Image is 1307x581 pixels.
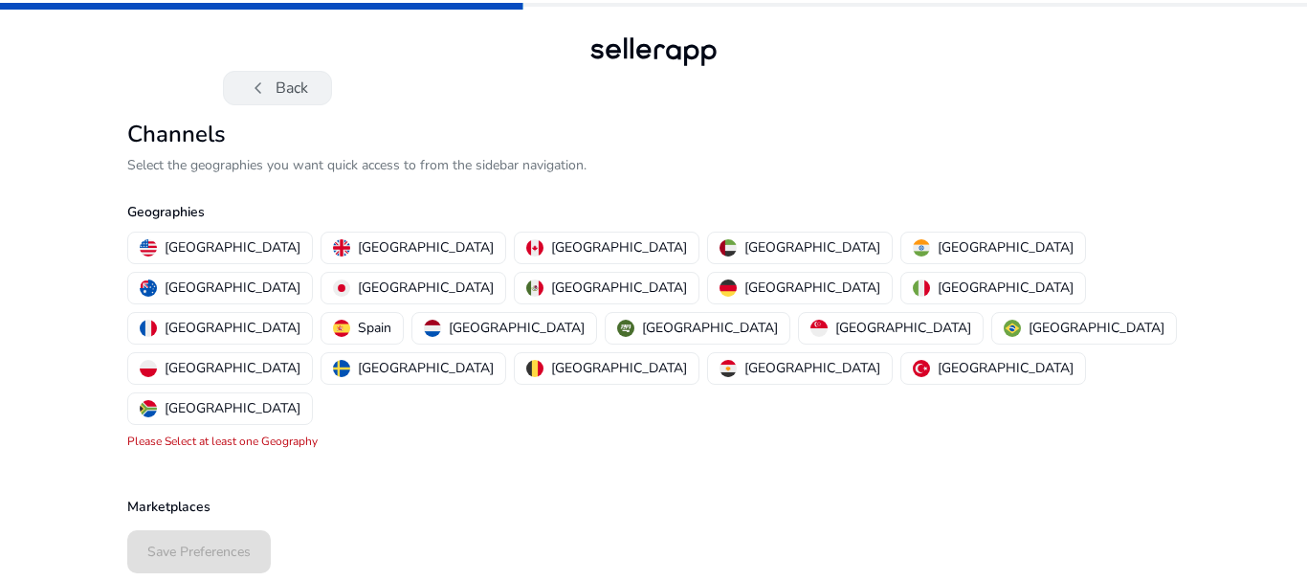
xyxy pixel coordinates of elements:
[358,237,494,257] p: [GEOGRAPHIC_DATA]
[127,121,1180,148] h2: Channels
[449,318,585,338] p: [GEOGRAPHIC_DATA]
[551,237,687,257] p: [GEOGRAPHIC_DATA]
[127,434,318,449] mat-error: Please Select at least one Geography
[551,358,687,378] p: [GEOGRAPHIC_DATA]
[127,155,1180,175] p: Select the geographies you want quick access to from the sidebar navigation.
[333,320,350,337] img: es.svg
[127,497,1180,517] p: Marketplaces
[913,360,930,377] img: tr.svg
[140,320,157,337] img: fr.svg
[1004,320,1021,337] img: br.svg
[938,358,1074,378] p: [GEOGRAPHIC_DATA]
[127,202,1180,222] p: Geographies
[333,239,350,257] img: uk.svg
[358,318,391,338] p: Spain
[810,320,828,337] img: sg.svg
[642,318,778,338] p: [GEOGRAPHIC_DATA]
[140,360,157,377] img: pl.svg
[358,358,494,378] p: [GEOGRAPHIC_DATA]
[165,237,300,257] p: [GEOGRAPHIC_DATA]
[1029,318,1164,338] p: [GEOGRAPHIC_DATA]
[140,279,157,297] img: au.svg
[333,360,350,377] img: se.svg
[744,358,880,378] p: [GEOGRAPHIC_DATA]
[247,77,270,100] span: chevron_left
[165,318,300,338] p: [GEOGRAPHIC_DATA]
[551,278,687,298] p: [GEOGRAPHIC_DATA]
[526,239,543,257] img: ca.svg
[744,278,880,298] p: [GEOGRAPHIC_DATA]
[358,278,494,298] p: [GEOGRAPHIC_DATA]
[938,237,1074,257] p: [GEOGRAPHIC_DATA]
[165,358,300,378] p: [GEOGRAPHIC_DATA]
[223,71,332,105] button: chevron_leftBack
[913,279,930,297] img: it.svg
[140,239,157,257] img: us.svg
[720,279,737,297] img: de.svg
[720,239,737,257] img: ae.svg
[140,400,157,417] img: za.svg
[913,239,930,257] img: in.svg
[526,360,543,377] img: be.svg
[165,398,300,418] p: [GEOGRAPHIC_DATA]
[165,278,300,298] p: [GEOGRAPHIC_DATA]
[744,237,880,257] p: [GEOGRAPHIC_DATA]
[938,278,1074,298] p: [GEOGRAPHIC_DATA]
[835,318,971,338] p: [GEOGRAPHIC_DATA]
[720,360,737,377] img: eg.svg
[424,320,441,337] img: nl.svg
[617,320,634,337] img: sa.svg
[333,279,350,297] img: jp.svg
[526,279,543,297] img: mx.svg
